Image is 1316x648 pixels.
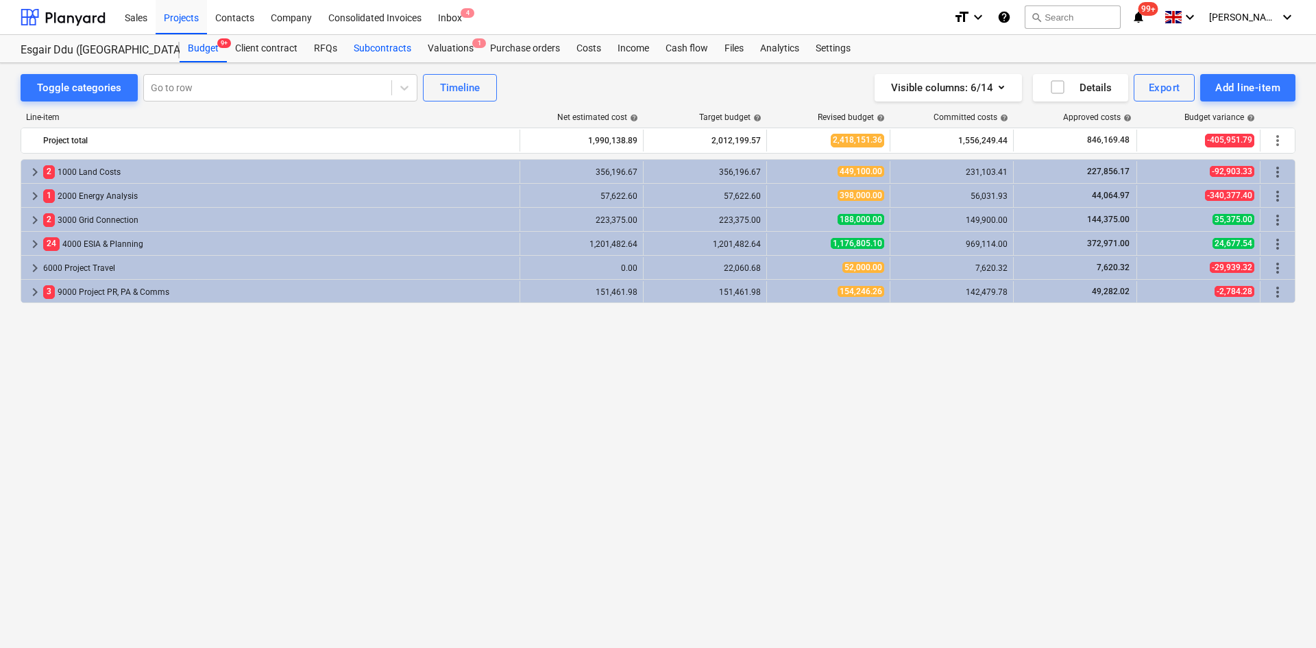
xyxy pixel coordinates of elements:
[1215,79,1280,97] div: Add line-item
[1269,188,1286,204] span: More actions
[1090,287,1131,296] span: 49,282.02
[21,112,521,122] div: Line-item
[43,257,514,279] div: 6000 Project Travel
[1132,9,1145,25] i: notifications
[472,38,486,48] span: 1
[838,166,884,177] span: 449,100.00
[896,130,1008,152] div: 1,556,249.44
[997,114,1008,122] span: help
[1269,132,1286,149] span: More actions
[997,9,1011,25] i: Knowledge base
[27,188,43,204] span: keyboard_arrow_right
[934,112,1008,122] div: Committed costs
[1184,112,1255,122] div: Budget variance
[526,239,637,249] div: 1,201,482.64
[1269,212,1286,228] span: More actions
[227,35,306,62] div: Client contract
[482,35,568,62] div: Purchase orders
[1033,74,1128,101] button: Details
[657,35,716,62] a: Cash flow
[43,285,55,298] span: 3
[807,35,859,62] a: Settings
[649,130,761,152] div: 2,012,199.57
[751,114,761,122] span: help
[180,35,227,62] a: Budget9+
[875,74,1022,101] button: Visible columns:6/14
[609,35,657,62] a: Income
[440,79,480,97] div: Timeline
[1025,5,1121,29] button: Search
[752,35,807,62] a: Analytics
[1205,190,1254,201] span: -340,377.40
[419,35,482,62] a: Valuations1
[1247,582,1316,648] iframe: Chat Widget
[180,35,227,62] div: Budget
[461,8,474,18] span: 4
[1086,167,1131,176] span: 227,856.17
[1086,215,1131,224] span: 144,375.00
[526,167,637,177] div: 356,196.67
[891,79,1006,97] div: Visible columns : 6/14
[1213,214,1254,225] span: 35,375.00
[1210,262,1254,273] span: -29,939.32
[1205,134,1254,147] span: -405,951.79
[43,189,55,202] span: 1
[896,263,1008,273] div: 7,620.32
[649,191,761,201] div: 57,622.60
[953,9,970,25] i: format_size
[1269,284,1286,300] span: More actions
[627,114,638,122] span: help
[526,263,637,273] div: 0.00
[43,209,514,231] div: 3000 Grid Connection
[1200,74,1295,101] button: Add line-item
[1182,9,1198,25] i: keyboard_arrow_down
[557,112,638,122] div: Net estimated cost
[699,112,761,122] div: Target budget
[649,287,761,297] div: 151,461.98
[1121,114,1132,122] span: help
[423,74,497,101] button: Timeline
[1086,239,1131,248] span: 372,971.00
[27,284,43,300] span: keyboard_arrow_right
[649,239,761,249] div: 1,201,482.64
[1244,114,1255,122] span: help
[526,287,637,297] div: 151,461.98
[896,167,1008,177] div: 231,103.41
[1095,263,1131,272] span: 7,620.32
[37,79,121,97] div: Toggle categories
[27,164,43,180] span: keyboard_arrow_right
[27,212,43,228] span: keyboard_arrow_right
[1049,79,1112,97] div: Details
[896,191,1008,201] div: 56,031.93
[27,236,43,252] span: keyboard_arrow_right
[1269,164,1286,180] span: More actions
[1063,112,1132,122] div: Approved costs
[1209,12,1278,23] span: [PERSON_NAME]
[21,74,138,101] button: Toggle categories
[1149,79,1180,97] div: Export
[842,262,884,273] span: 52,000.00
[43,237,60,250] span: 24
[896,287,1008,297] div: 142,479.78
[818,112,885,122] div: Revised budget
[649,263,761,273] div: 22,060.68
[306,35,345,62] a: RFQs
[716,35,752,62] a: Files
[1279,9,1295,25] i: keyboard_arrow_down
[874,114,885,122] span: help
[896,239,1008,249] div: 969,114.00
[526,215,637,225] div: 223,375.00
[1215,286,1254,297] span: -2,784.28
[1031,12,1042,23] span: search
[568,35,609,62] a: Costs
[970,9,986,25] i: keyboard_arrow_down
[345,35,419,62] a: Subcontracts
